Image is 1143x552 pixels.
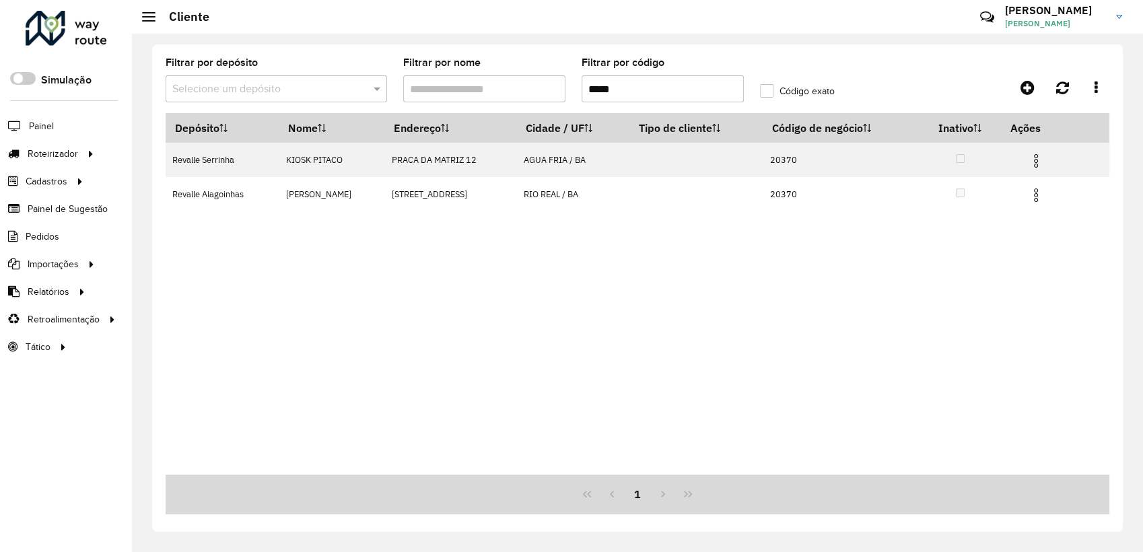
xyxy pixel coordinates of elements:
[166,143,279,177] td: Revalle Serrinha
[973,3,1002,32] a: Contato Rápido
[630,114,763,143] th: Tipo de cliente
[385,114,517,143] th: Endereço
[166,114,279,143] th: Depósito
[41,72,92,88] label: Simulação
[516,177,629,211] td: RIO REAL / BA
[919,114,1001,143] th: Inativo
[1005,4,1106,17] h3: [PERSON_NAME]
[28,202,108,216] span: Painel de Sugestão
[28,257,79,271] span: Importações
[26,340,50,354] span: Tático
[763,177,919,211] td: 20370
[166,55,258,71] label: Filtrar por depósito
[516,143,629,177] td: AGUA FRIA / BA
[279,114,384,143] th: Nome
[28,312,100,326] span: Retroalimentação
[28,285,69,299] span: Relatórios
[155,9,209,24] h2: Cliente
[582,55,664,71] label: Filtrar por código
[28,147,78,161] span: Roteirizador
[760,84,835,98] label: Código exato
[1001,114,1082,142] th: Ações
[26,174,67,188] span: Cadastros
[166,177,279,211] td: Revalle Alagoinhas
[279,177,384,211] td: [PERSON_NAME]
[385,177,517,211] td: [STREET_ADDRESS]
[279,143,384,177] td: KIOSK PITACO
[29,119,54,133] span: Painel
[385,143,517,177] td: PRACA DA MATRIZ 12
[403,55,481,71] label: Filtrar por nome
[516,114,629,143] th: Cidade / UF
[763,114,919,143] th: Código de negócio
[26,230,59,244] span: Pedidos
[625,481,650,507] button: 1
[763,143,919,177] td: 20370
[1005,18,1106,30] span: [PERSON_NAME]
